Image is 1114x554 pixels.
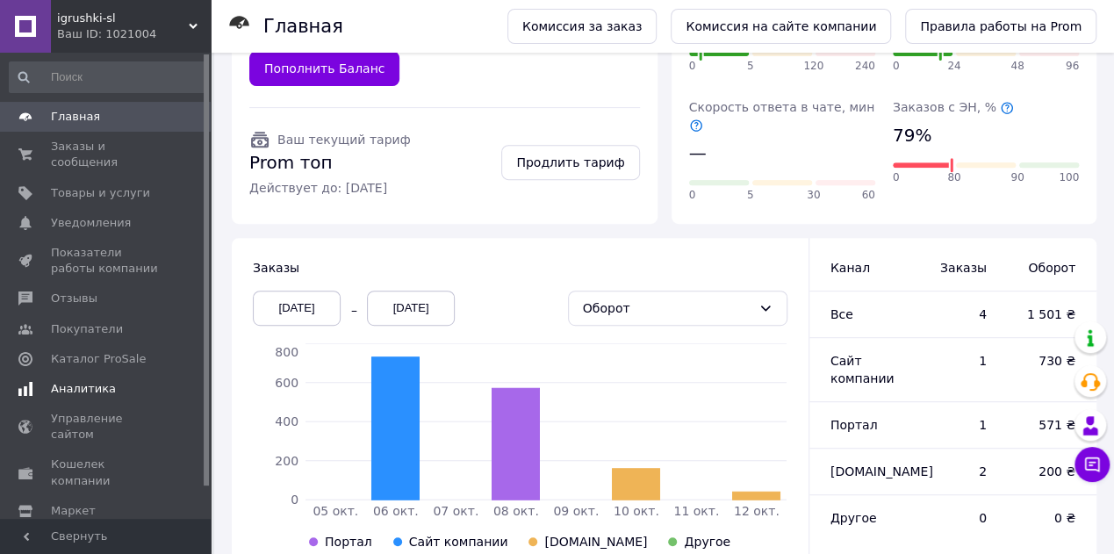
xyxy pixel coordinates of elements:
tspan: 400 [275,414,298,428]
span: 90 [1010,170,1024,185]
span: [DOMAIN_NAME] [830,464,933,478]
span: Уведомления [51,215,131,231]
span: 1 [926,416,987,434]
span: Сайт компании [830,354,895,385]
span: Скорость ответа в чате, мин [689,100,875,132]
div: [DATE] [367,291,455,326]
span: Главная [51,109,100,125]
span: Маркет [51,503,96,519]
span: Заказы и сообщения [51,139,162,170]
span: Канал [830,261,870,275]
span: 0 ₴ [1022,509,1075,527]
h1: Главная [263,16,343,37]
span: Кошелек компании [51,457,162,488]
div: Ваш ID: 1021004 [57,26,211,42]
span: Заказы [926,259,987,277]
span: igrushki-sl [57,11,189,26]
span: Портал [325,535,372,549]
a: Правила работы на Prom [905,9,1096,44]
span: Показатели работы компании [51,245,162,277]
tspan: 0 [291,493,298,507]
span: 4 [926,306,987,323]
input: Поиск [9,61,207,93]
tspan: 11 окт. [673,504,719,518]
span: 1 501 ₴ [1022,306,1075,323]
span: Prom топ [249,150,410,176]
tspan: 07 окт. [433,504,478,518]
span: Заказов с ЭН, % [893,100,1014,114]
span: 571 ₴ [1022,416,1075,434]
div: [DATE] [253,291,341,326]
span: [DOMAIN_NAME] [544,535,647,549]
span: 80 [947,170,960,185]
span: Действует до: [DATE] [249,179,410,197]
span: 200 ₴ [1022,463,1075,480]
tspan: 09 окт. [553,504,599,518]
span: 0 [689,59,696,74]
div: Оборот [583,299,751,318]
span: Заказы [253,261,299,275]
span: 30 [807,188,820,203]
span: Управление сайтом [51,411,162,442]
span: Оборот [1022,259,1075,277]
span: Каталог ProSale [51,351,146,367]
span: — [689,140,707,166]
button: Чат с покупателем [1074,447,1110,482]
a: Пополнить Баланс [249,51,399,86]
span: 96 [1066,59,1079,74]
span: 5 [747,188,754,203]
span: 48 [1010,59,1024,74]
tspan: 06 окт. [373,504,419,518]
span: Ваш текущий тариф [277,133,410,147]
span: Сайт компании [409,535,508,549]
tspan: 08 окт. [493,504,539,518]
span: 730 ₴ [1022,352,1075,370]
span: 0 [893,59,900,74]
span: Портал [830,418,878,432]
tspan: 800 [275,345,298,359]
span: 120 [803,59,823,74]
span: 5 [747,59,754,74]
span: Другое [684,535,730,549]
span: Аналитика [51,381,116,397]
tspan: 10 окт. [614,504,659,518]
span: Другое [830,511,877,525]
span: Товары и услуги [51,185,150,201]
span: 0 [689,188,696,203]
a: Комиссия на сайте компании [671,9,891,44]
a: Продлить тариф [501,145,639,180]
span: 0 [926,509,987,527]
tspan: 12 окт. [734,504,780,518]
span: 24 [947,59,960,74]
span: 240 [855,59,875,74]
span: Покупатели [51,321,123,337]
span: 79% [893,123,931,148]
span: 60 [861,188,874,203]
span: 0 [893,170,900,185]
tspan: 05 окт. [313,504,358,518]
a: Комиссия за заказ [507,9,658,44]
tspan: 200 [275,453,298,467]
tspan: 600 [275,375,298,389]
span: 100 [1059,170,1079,185]
span: Все [830,307,853,321]
span: 2 [926,463,987,480]
span: Отзывы [51,291,97,306]
span: 1 [926,352,987,370]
